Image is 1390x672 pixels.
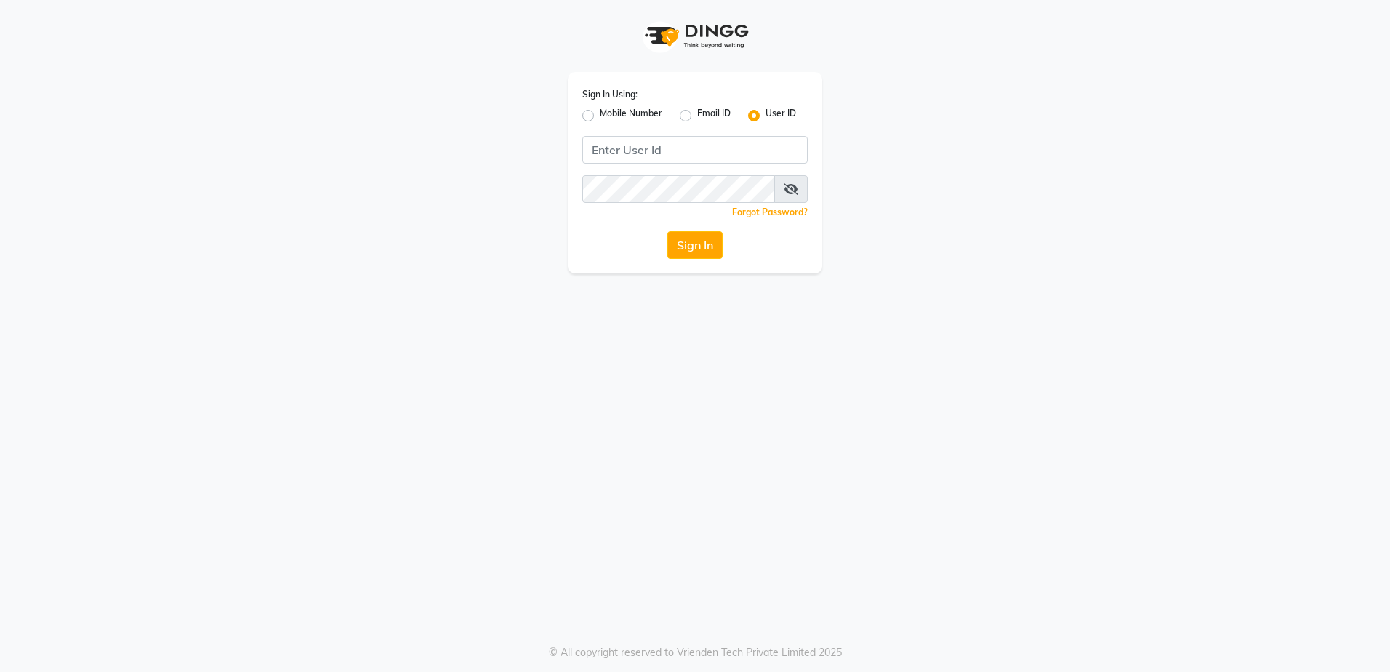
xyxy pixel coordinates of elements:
label: Sign In Using: [582,88,638,101]
label: Mobile Number [600,107,662,124]
button: Sign In [667,231,723,259]
label: Email ID [697,107,731,124]
input: Username [582,136,808,164]
input: Username [582,175,775,203]
label: User ID [766,107,796,124]
a: Forgot Password? [732,207,808,217]
img: logo1.svg [637,15,753,57]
